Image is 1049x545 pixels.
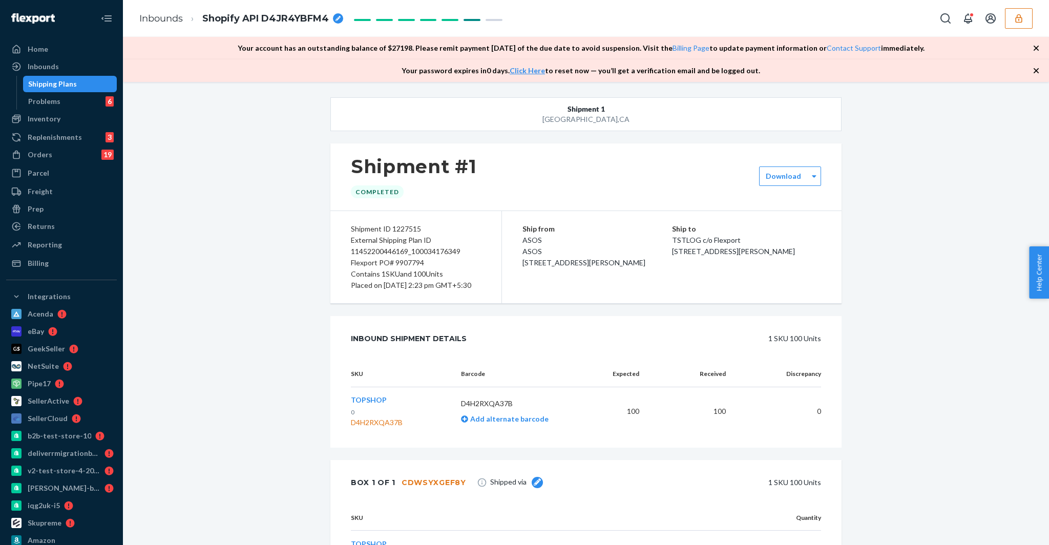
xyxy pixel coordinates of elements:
a: v2-test-store-4-2025 [6,463,117,479]
a: Replenishments3 [6,129,117,145]
a: Orders19 [6,146,117,163]
div: [GEOGRAPHIC_DATA] , CA [382,114,790,124]
a: Skupreme [6,515,117,531]
div: Skupreme [28,518,61,528]
a: Billing [6,255,117,271]
p: Ship to [672,223,822,235]
span: Add alternate barcode [468,414,549,423]
p: Your password expires in 0 days . to reset now — you’ll get a verification email and be logged out. [402,66,760,76]
div: Placed on [DATE] 2:23 pm GMT+5:30 [351,280,481,291]
a: SellerCloud [6,410,117,427]
p: TSTLOG c/o Flexport [672,235,822,246]
a: GeekSeller [6,341,117,357]
th: Quantity [653,505,821,531]
a: Inbounds [139,13,183,24]
label: Download [766,171,801,181]
td: 100 [647,387,735,436]
span: Shipped via [490,477,543,488]
a: Contact Support [827,44,881,52]
a: Home [6,41,117,57]
div: Acenda [28,309,53,319]
ol: breadcrumbs [131,4,351,34]
a: Pipe17 [6,375,117,392]
button: Open Search Box [935,8,956,29]
a: SellerActive [6,393,117,409]
button: Open notifications [958,8,978,29]
div: 3 [106,132,114,142]
div: Returns [28,221,55,232]
div: CDWSYXGEF8Y [402,477,466,488]
div: GeekSeller [28,344,65,354]
span: ASOS ASOS [STREET_ADDRESS][PERSON_NAME] [522,236,645,267]
p: Ship from [522,223,672,235]
div: Inbounds [28,61,59,72]
div: v2-test-store-4-2025 [28,466,100,476]
div: NetSuite [28,361,59,371]
div: Box 1 of 1 [351,472,466,493]
div: 6 [106,96,114,107]
span: 0 [351,408,354,416]
div: Freight [28,186,53,197]
th: Discrepancy [734,361,821,387]
button: Close Navigation [96,8,117,29]
div: Inbound Shipment Details [351,328,467,349]
div: Billing [28,258,49,268]
a: b2b-test-store-10 [6,428,117,444]
a: NetSuite [6,358,117,374]
button: Integrations [6,288,117,305]
a: deliverrmigrationbasictest [6,445,117,462]
h1: Shipment #1 [351,156,477,177]
a: Returns [6,218,117,235]
div: Inventory [28,114,60,124]
div: 1 SKU 100 Units [558,472,821,493]
div: 19 [101,150,114,160]
a: Billing Page [673,44,709,52]
a: Parcel [6,165,117,181]
div: Prep [28,204,44,214]
div: Shipment ID 1227515 [351,223,481,235]
div: SellerActive [28,396,69,406]
span: Shipment 1 [568,104,605,114]
div: Completed [351,185,404,198]
img: Flexport logo [11,13,55,24]
td: 0 [734,387,821,436]
a: Click Here [510,66,545,75]
div: b2b-test-store-10 [28,431,91,441]
span: TOPSHOP [351,395,387,404]
div: D4H2RXQA37B [351,417,403,428]
div: Integrations [28,291,71,302]
a: Inbounds [6,58,117,75]
a: eBay [6,323,117,340]
a: [PERSON_NAME]-b2b-test-store-2 [6,480,117,496]
a: Problems6 [23,93,117,110]
div: Pipe17 [28,379,51,389]
div: [PERSON_NAME]-b2b-test-store-2 [28,483,100,493]
td: 100 [596,387,647,436]
span: Shopify API D4JR4YBFM4 [202,12,329,26]
a: Reporting [6,237,117,253]
a: Freight [6,183,117,200]
div: 1 SKU 100 Units [490,328,821,349]
a: Acenda [6,306,117,322]
th: Expected [596,361,647,387]
div: Problems [28,96,60,107]
div: Flexport PO# 9907794 [351,257,481,268]
p: D4H2RXQA37B [461,399,588,409]
div: deliverrmigrationbasictest [28,448,100,458]
div: External Shipping Plan ID 11452200446169_100034176349 [351,235,481,257]
div: iqg2uk-i5 [28,500,60,511]
div: Replenishments [28,132,82,142]
button: Shipment 1[GEOGRAPHIC_DATA],CA [330,97,842,131]
th: SKU [351,361,453,387]
div: Home [28,44,48,54]
th: SKU [351,505,653,531]
p: Your account has an outstanding balance of $ 27198 . Please remit payment [DATE] of the due date ... [238,43,925,53]
div: SellerCloud [28,413,68,424]
a: Inventory [6,111,117,127]
div: Orders [28,150,52,160]
a: Prep [6,201,117,217]
button: Help Center [1029,246,1049,299]
div: Parcel [28,168,49,178]
a: iqg2uk-i5 [6,497,117,514]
